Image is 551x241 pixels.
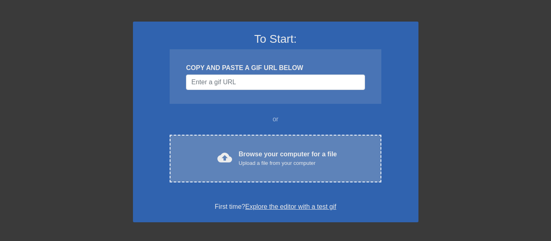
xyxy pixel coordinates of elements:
[186,63,365,73] div: COPY AND PASTE A GIF URL BELOW
[239,159,337,167] div: Upload a file from your computer
[186,74,365,90] input: Username
[154,114,397,124] div: or
[144,202,408,212] div: First time?
[239,149,337,167] div: Browse your computer for a file
[217,150,232,165] span: cloud_upload
[144,32,408,46] h3: To Start:
[245,203,336,210] a: Explore the editor with a test gif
